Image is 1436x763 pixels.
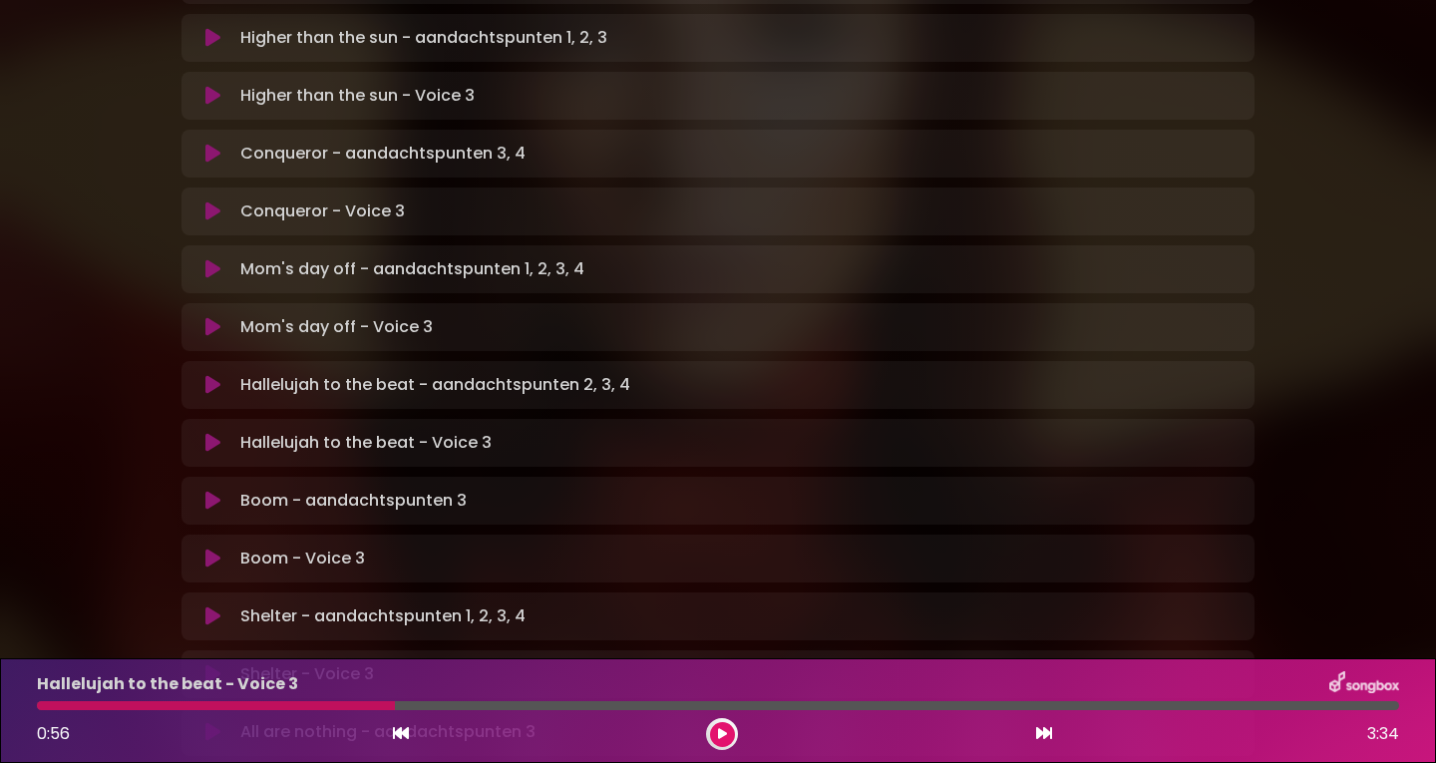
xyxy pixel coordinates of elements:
[240,257,584,281] p: Mom's day off - aandachtspunten 1, 2, 3, 4
[240,315,433,339] p: Mom's day off - Voice 3
[240,26,607,50] p: Higher than the sun - aandachtspunten 1, 2, 3
[240,604,526,628] p: Shelter - aandachtspunten 1, 2, 3, 4
[1329,671,1399,697] img: songbox-logo-white.png
[240,547,365,571] p: Boom - Voice 3
[240,489,467,513] p: Boom - aandachtspunten 3
[240,199,405,223] p: Conqueror - Voice 3
[1367,722,1399,746] span: 3:34
[37,672,298,696] p: Hallelujah to the beat - Voice 3
[240,373,630,397] p: Hallelujah to the beat - aandachtspunten 2, 3, 4
[37,722,70,745] span: 0:56
[240,142,526,166] p: Conqueror - aandachtspunten 3, 4
[240,431,492,455] p: Hallelujah to the beat - Voice 3
[240,84,475,108] p: Higher than the sun - Voice 3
